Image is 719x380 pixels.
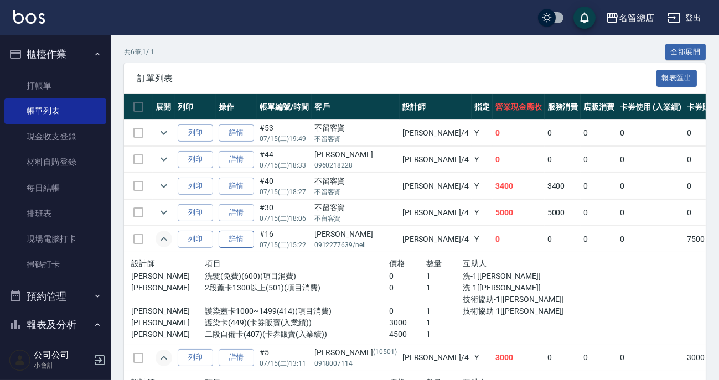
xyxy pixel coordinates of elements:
td: 0 [545,120,581,146]
button: 列印 [178,349,213,366]
a: 材料自購登錄 [4,149,106,175]
a: 詳情 [219,349,254,366]
th: 操作 [216,94,257,120]
button: 列印 [178,204,213,221]
th: 營業現金應收 [493,94,545,120]
p: 0918007114 [314,358,397,368]
a: 詳情 [219,124,254,142]
td: #30 [257,200,312,226]
p: 0 [389,270,426,282]
div: [PERSON_NAME] [314,149,397,160]
td: #44 [257,147,312,173]
td: 5000 [493,200,545,226]
button: expand row [156,204,172,221]
th: 服務消費 [545,94,581,120]
td: 0 [617,173,684,199]
td: [PERSON_NAME] /4 [400,120,472,146]
p: 小會計 [34,361,90,371]
td: [PERSON_NAME] /4 [400,147,472,173]
p: 1 [426,329,463,340]
span: 項目 [205,259,221,268]
td: Y [472,147,493,173]
td: 0 [545,226,581,252]
td: [PERSON_NAME] /4 [400,173,472,199]
td: 0 [545,147,581,173]
p: 技術協助-1[[PERSON_NAME]] [463,294,574,305]
a: 打帳單 [4,73,106,98]
button: expand row [156,178,172,194]
div: 不留客資 [314,202,397,214]
p: [PERSON_NAME] [131,270,205,282]
td: Y [472,345,493,371]
button: 列印 [178,231,213,248]
p: 不留客資 [314,187,397,197]
p: 不留客資 [314,214,397,223]
a: 詳情 [219,151,254,168]
a: 排班表 [4,201,106,226]
th: 客戶 [312,94,400,120]
a: 詳情 [219,178,254,195]
p: 3000 [389,317,426,329]
span: 數量 [426,259,442,268]
button: expand row [156,124,172,141]
button: 名留總店 [601,7,659,29]
td: [PERSON_NAME] /4 [400,345,472,371]
button: 報表匯出 [656,70,697,87]
button: 報表及分析 [4,310,106,339]
button: 列印 [178,151,213,168]
p: 07/15 (二) 13:11 [260,358,309,368]
td: 0 [617,200,684,226]
td: 0 [581,226,617,252]
a: 現場電腦打卡 [4,226,106,252]
p: 護染卡(449)(卡券販賣(入業績)) [205,317,389,329]
p: (10501) [373,347,397,358]
a: 詳情 [219,231,254,248]
th: 設計師 [400,94,472,120]
td: 0 [617,226,684,252]
span: 設計師 [131,259,155,268]
button: 預約管理 [4,282,106,311]
th: 卡券使用 (入業績) [617,94,684,120]
span: 互助人 [463,259,487,268]
td: 0 [617,120,684,146]
p: [PERSON_NAME] [131,329,205,340]
img: Logo [13,10,45,24]
p: 1 [426,270,463,282]
td: [PERSON_NAME] /4 [400,226,472,252]
th: 指定 [472,94,493,120]
a: 帳單列表 [4,98,106,124]
p: [PERSON_NAME] [131,282,205,294]
td: 0 [493,120,545,146]
p: [PERSON_NAME] [131,317,205,329]
p: 護染蓋卡1000~1499(414)(項目消費) [205,305,389,317]
button: 櫃檯作業 [4,40,106,69]
p: 0912277639/nell [314,240,397,250]
p: 0 [389,305,426,317]
td: 3400 [493,173,545,199]
th: 店販消費 [581,94,617,120]
td: Y [472,173,493,199]
p: 07/15 (二) 18:33 [260,160,309,170]
td: Y [472,200,493,226]
td: Y [472,226,493,252]
td: 0 [581,173,617,199]
td: 0 [545,345,581,371]
p: 技術協助-1[[PERSON_NAME]] [463,305,574,317]
p: [PERSON_NAME] [131,305,205,317]
td: 0 [581,200,617,226]
th: 帳單編號/時間 [257,94,312,120]
td: 5000 [545,200,581,226]
p: 1 [426,317,463,329]
p: 二段自備卡(407)(卡券販賣(入業績)) [205,329,389,340]
div: 不留客資 [314,175,397,187]
td: 0 [617,345,684,371]
div: 不留客資 [314,122,397,134]
p: 不留客資 [314,134,397,144]
span: 價格 [389,259,405,268]
td: #40 [257,173,312,199]
button: save [573,7,596,29]
div: [PERSON_NAME] [314,228,397,240]
p: 07/15 (二) 18:27 [260,187,309,197]
button: 列印 [178,124,213,142]
p: 洗-1[[PERSON_NAME]] [463,282,574,294]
